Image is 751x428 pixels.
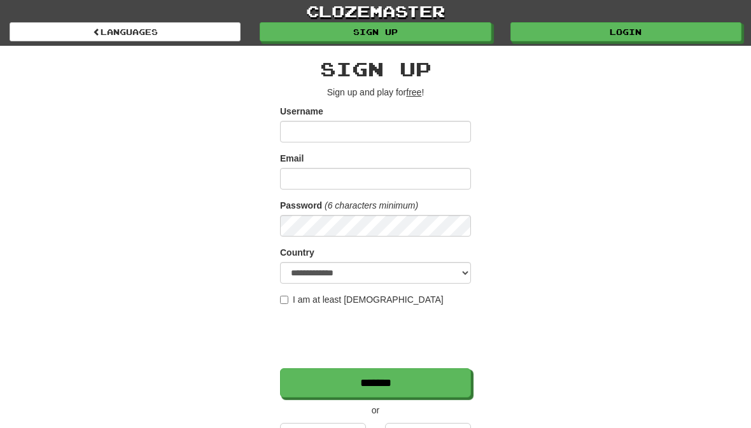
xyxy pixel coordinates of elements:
label: Email [280,152,304,165]
label: Password [280,199,322,212]
p: or [280,404,471,417]
u: free [406,87,421,97]
h2: Sign up [280,59,471,79]
label: I am at least [DEMOGRAPHIC_DATA] [280,293,444,306]
iframe: reCAPTCHA [280,312,474,362]
input: I am at least [DEMOGRAPHIC_DATA] [280,296,288,304]
em: (6 characters minimum) [325,200,418,211]
p: Sign up and play for ! [280,86,471,99]
a: Login [510,22,741,41]
label: Username [280,105,323,118]
a: Languages [10,22,241,41]
label: Country [280,246,314,259]
a: Sign up [260,22,491,41]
